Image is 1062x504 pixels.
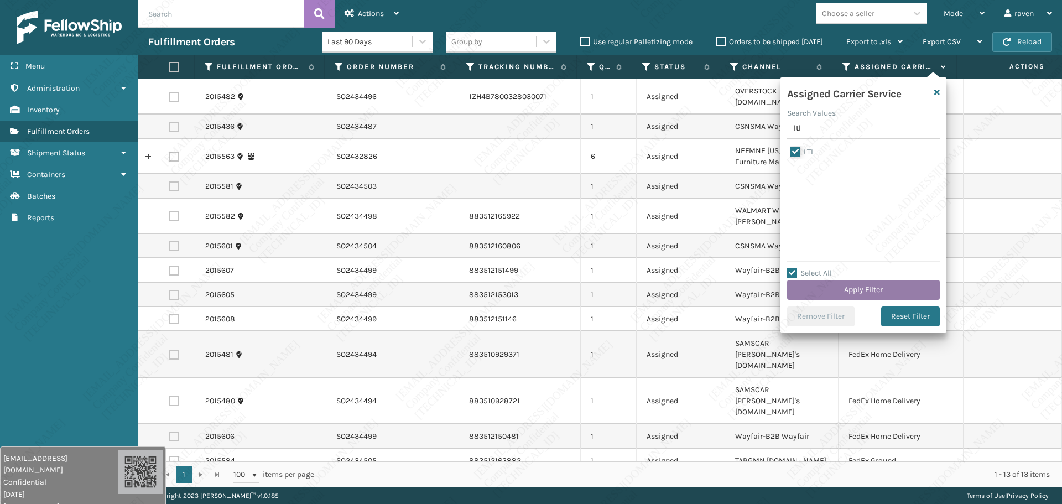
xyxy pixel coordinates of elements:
[725,234,839,258] td: CSNSMA Wayfair
[469,396,520,406] a: 883510928721
[326,449,459,473] td: SO2434505
[469,211,520,221] a: 883512165922
[326,199,459,234] td: SO2434498
[787,306,855,326] button: Remove Filter
[790,147,815,157] label: LTL
[637,115,725,139] td: Assigned
[327,36,413,48] div: Last 90 Days
[3,476,118,488] span: Confidential
[725,174,839,199] td: CSNSMA Wayfair
[478,62,556,72] label: Tracking Number
[637,331,725,378] td: Assigned
[27,148,85,158] span: Shipment Status
[27,127,90,136] span: Fulfillment Orders
[326,79,459,115] td: SO2434496
[787,84,902,101] h4: Assigned Carrier Service
[725,115,839,139] td: CSNSMA Wayfair
[3,453,118,476] span: [EMAIL_ADDRESS][DOMAIN_NAME]
[581,283,637,307] td: 1
[469,241,520,251] a: 883512160806
[581,331,637,378] td: 1
[787,107,836,119] label: Search Values
[326,424,459,449] td: SO2434499
[326,378,459,424] td: SO2434494
[205,241,233,252] a: 2015601
[326,307,459,331] td: SO2434499
[637,449,725,473] td: Assigned
[725,79,839,115] td: OVERSTOCK [DOMAIN_NAME] Inc.
[725,139,839,174] td: NEFMNE [US_STATE] Furniture Mart
[581,115,637,139] td: 1
[967,487,1049,504] div: |
[217,62,303,72] label: Fulfillment Order Id
[205,455,235,466] a: 2015584
[469,290,518,299] a: 883512153013
[205,289,235,300] a: 2015605
[637,139,725,174] td: Assigned
[205,181,233,192] a: 2015581
[205,121,235,132] a: 2015436
[205,265,234,276] a: 2015607
[17,11,122,44] img: logo
[25,61,45,71] span: Menu
[233,466,314,483] span: items per page
[944,9,963,18] span: Mode
[469,314,517,324] a: 883512151146
[347,62,434,72] label: Order Number
[27,105,60,115] span: Inventory
[839,449,964,473] td: FedEx Ground
[839,424,964,449] td: FedEx Home Delivery
[469,266,518,275] a: 883512151499
[581,79,637,115] td: 1
[205,91,235,102] a: 2015482
[469,92,546,101] a: 1ZH4B7800328030071
[637,79,725,115] td: Assigned
[637,258,725,283] td: Assigned
[581,174,637,199] td: 1
[330,469,1050,480] div: 1 - 13 of 13 items
[152,487,279,504] p: Copyright 2023 [PERSON_NAME]™ v 1.0.185
[469,432,519,441] a: 883512150481
[581,378,637,424] td: 1
[326,258,459,283] td: SO2434499
[205,151,235,162] a: 2015563
[725,307,839,331] td: Wayfair-B2B Wayfair
[654,62,699,72] label: Status
[725,424,839,449] td: Wayfair-B2B Wayfair
[205,431,235,442] a: 2015606
[451,36,482,48] div: Group by
[725,199,839,234] td: WALMART Wal-Mart.com-[PERSON_NAME]
[839,378,964,424] td: FedEx Home Delivery
[787,268,832,278] label: Select All
[3,489,118,500] span: [DATE]
[725,331,839,378] td: SAMSCAR [PERSON_NAME]'s [DOMAIN_NAME]
[326,174,459,199] td: SO2434503
[27,84,80,93] span: Administration
[326,331,459,378] td: SO2434494
[725,449,839,473] td: TARGMN [DOMAIN_NAME]
[960,58,1051,76] span: Actions
[581,139,637,174] td: 6
[581,199,637,234] td: 1
[992,32,1052,52] button: Reload
[358,9,384,18] span: Actions
[725,258,839,283] td: Wayfair-B2B Wayfair
[233,469,250,480] span: 100
[176,466,192,483] a: 1
[205,211,235,222] a: 2015582
[581,234,637,258] td: 1
[637,174,725,199] td: Assigned
[637,234,725,258] td: Assigned
[27,170,65,179] span: Containers
[742,62,811,72] label: Channel
[839,331,964,378] td: FedEx Home Delivery
[580,37,693,46] label: Use regular Palletizing mode
[822,8,874,19] div: Choose a seller
[27,213,54,222] span: Reports
[469,350,519,359] a: 883510929371
[637,199,725,234] td: Assigned
[725,378,839,424] td: SAMSCAR [PERSON_NAME]'s [DOMAIN_NAME]
[637,378,725,424] td: Assigned
[205,396,235,407] a: 2015480
[855,62,935,72] label: Assigned Carrier Service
